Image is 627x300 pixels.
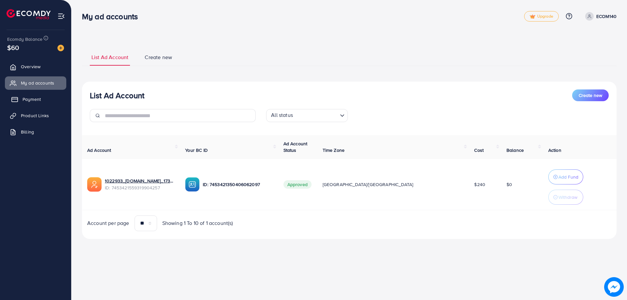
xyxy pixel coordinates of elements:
input: Search for option [295,110,337,120]
p: ID: 7453421350406062097 [203,181,273,188]
img: ic-ba-acc.ded83a64.svg [185,177,200,192]
button: Create new [572,89,609,101]
span: $240 [474,181,485,188]
span: List Ad Account [91,54,128,61]
span: $0 [506,181,512,188]
span: Your BC ID [185,147,208,153]
a: Payment [5,93,66,106]
a: 1022933_[DOMAIN_NAME]_1735384944349 [105,178,175,184]
span: Create new [579,92,602,99]
span: [GEOGRAPHIC_DATA]/[GEOGRAPHIC_DATA] [323,181,413,188]
span: Payment [23,96,41,103]
img: ic-ads-acc.e4c84228.svg [87,177,102,192]
img: image [604,277,624,297]
a: Overview [5,60,66,73]
a: Billing [5,125,66,138]
p: ECOM140 [596,12,617,20]
span: Overview [21,63,40,70]
span: Upgrade [530,14,553,19]
a: ECOM140 [583,12,617,21]
span: Balance [506,147,524,153]
a: Product Links [5,109,66,122]
span: Account per page [87,219,129,227]
span: ID: 7453421559319904257 [105,184,175,191]
img: menu [57,12,65,20]
span: $60 [7,43,19,52]
button: Withdraw [548,190,583,205]
span: Approved [283,180,312,189]
span: Ad Account Status [283,140,308,153]
span: Ecomdy Balance [7,36,42,42]
span: Cost [474,147,484,153]
a: My ad accounts [5,76,66,89]
div: Search for option [266,109,348,122]
p: Withdraw [558,193,577,201]
span: Create new [145,54,172,61]
img: tick [530,14,535,19]
span: Ad Account [87,147,111,153]
span: Action [548,147,561,153]
p: Add Fund [558,173,578,181]
div: <span class='underline'>1022933_Picknshop.live_1735384944349</span></br>7453421559319904257 [105,178,175,191]
h3: My ad accounts [82,12,143,21]
span: Showing 1 To 10 of 1 account(s) [162,219,233,227]
span: Time Zone [323,147,345,153]
span: Product Links [21,112,49,119]
img: image [57,45,64,51]
button: Add Fund [548,169,583,184]
span: Billing [21,129,34,135]
a: tickUpgrade [524,11,559,22]
span: My ad accounts [21,80,54,86]
h3: List Ad Account [90,91,144,100]
span: All status [270,110,294,120]
img: logo [7,9,51,19]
